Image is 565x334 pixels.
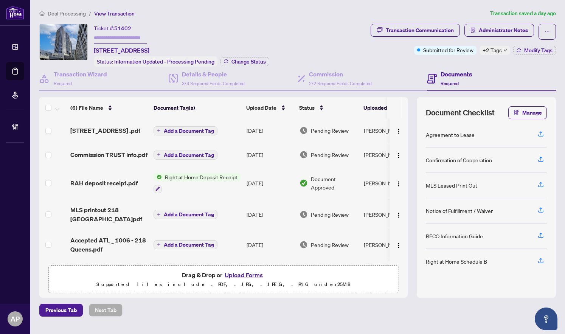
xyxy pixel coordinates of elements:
[309,70,372,79] h4: Commission
[426,130,475,139] div: Agreement to Lease
[396,212,402,218] img: Logo
[154,173,241,193] button: Status IconRight at Home Deposit Receipt
[423,46,473,54] span: Submitted for Review
[154,126,217,135] button: Add a Document Tag
[164,152,214,158] span: Add a Document Tag
[479,24,528,36] span: Administrator Notes
[157,129,161,132] span: plus
[464,24,534,37] button: Administrator Notes
[244,118,296,143] td: [DATE]
[361,230,418,260] td: [PERSON_NAME]
[503,48,507,52] span: down
[311,175,358,191] span: Document Approved
[311,210,349,219] span: Pending Review
[244,230,296,260] td: [DATE]
[164,212,214,217] span: Add a Document Tag
[164,242,214,247] span: Add a Document Tag
[53,280,394,289] p: Supported files include .PDF, .JPG, .JPEG, .PNG under 25 MB
[220,57,269,66] button: Change Status
[89,9,91,18] li: /
[545,29,550,34] span: ellipsis
[6,6,24,20] img: logo
[45,304,77,316] span: Previous Tab
[393,124,405,137] button: Logo
[154,210,217,219] button: Add a Document Tag
[311,241,349,249] span: Pending Review
[309,81,372,86] span: 2/2 Required Fields Completed
[222,270,265,280] button: Upload Forms
[361,118,418,143] td: [PERSON_NAME]
[426,207,493,215] div: Notice of Fulfillment / Waiver
[244,167,296,199] td: [DATE]
[243,97,296,118] th: Upload Date
[164,128,214,134] span: Add a Document Tag
[371,24,460,37] button: Transaction Communication
[490,9,556,18] article: Transaction saved a day ago
[396,152,402,158] img: Logo
[524,48,553,53] span: Modify Tags
[513,46,556,55] button: Modify Tags
[296,97,360,118] th: Status
[244,260,296,290] td: [DATE]
[522,107,542,119] span: Manage
[67,97,151,118] th: (6) File Name
[48,10,86,17] span: Deal Processing
[154,151,217,160] button: Add a Document Tag
[300,179,308,187] img: Document Status
[182,70,245,79] h4: Details & People
[426,232,483,240] div: RECO Information Guide
[70,205,147,224] span: MLS printout 218 [GEOGRAPHIC_DATA]pdf
[535,308,557,330] button: Open asap
[70,236,147,254] span: Accepted ATL _ 1006 - 218 Queens.pdf
[300,126,308,135] img: Document Status
[39,11,45,16] span: home
[231,59,266,64] span: Change Status
[154,240,217,249] button: Add a Document Tag
[441,70,472,79] h4: Documents
[244,143,296,167] td: [DATE]
[40,24,87,60] img: IMG-C12346973_1.jpg
[70,104,103,112] span: (6) File Name
[361,260,418,290] td: [PERSON_NAME]
[311,126,349,135] span: Pending Review
[426,107,495,118] span: Document Checklist
[39,304,83,317] button: Previous Tab
[154,173,162,181] img: Status Icon
[360,97,417,118] th: Uploaded By
[49,266,398,294] span: Drag & Drop orUpload FormsSupported files include .PDF, .JPG, .JPEG, .PNG under25MB
[483,46,502,54] span: +2 Tags
[114,25,131,32] span: 51402
[54,70,107,79] h4: Transaction Wizard
[157,153,161,157] span: plus
[246,104,276,112] span: Upload Date
[54,81,72,86] span: Required
[426,257,487,266] div: Right at Home Schedule B
[386,24,454,36] div: Transaction Communication
[393,208,405,221] button: Logo
[114,58,214,65] span: Information Updated - Processing Pending
[70,150,147,159] span: Commission TRUST Info.pdf
[70,126,140,135] span: [STREET_ADDRESS] .pdf
[396,128,402,134] img: Logo
[393,239,405,251] button: Logo
[157,213,161,216] span: plus
[396,242,402,249] img: Logo
[94,24,131,33] div: Ticket #:
[154,210,217,219] button: Add a Document Tag
[70,179,138,188] span: RAH deposit receipt.pdf
[94,10,135,17] span: View Transaction
[151,97,243,118] th: Document Tag(s)
[508,106,547,119] button: Manage
[470,28,476,33] span: solution
[299,104,315,112] span: Status
[311,151,349,159] span: Pending Review
[441,81,459,86] span: Required
[94,46,149,55] span: [STREET_ADDRESS]
[94,56,217,67] div: Status:
[361,143,418,167] td: [PERSON_NAME]
[300,241,308,249] img: Document Status
[426,181,477,190] div: MLS Leased Print Out
[393,177,405,189] button: Logo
